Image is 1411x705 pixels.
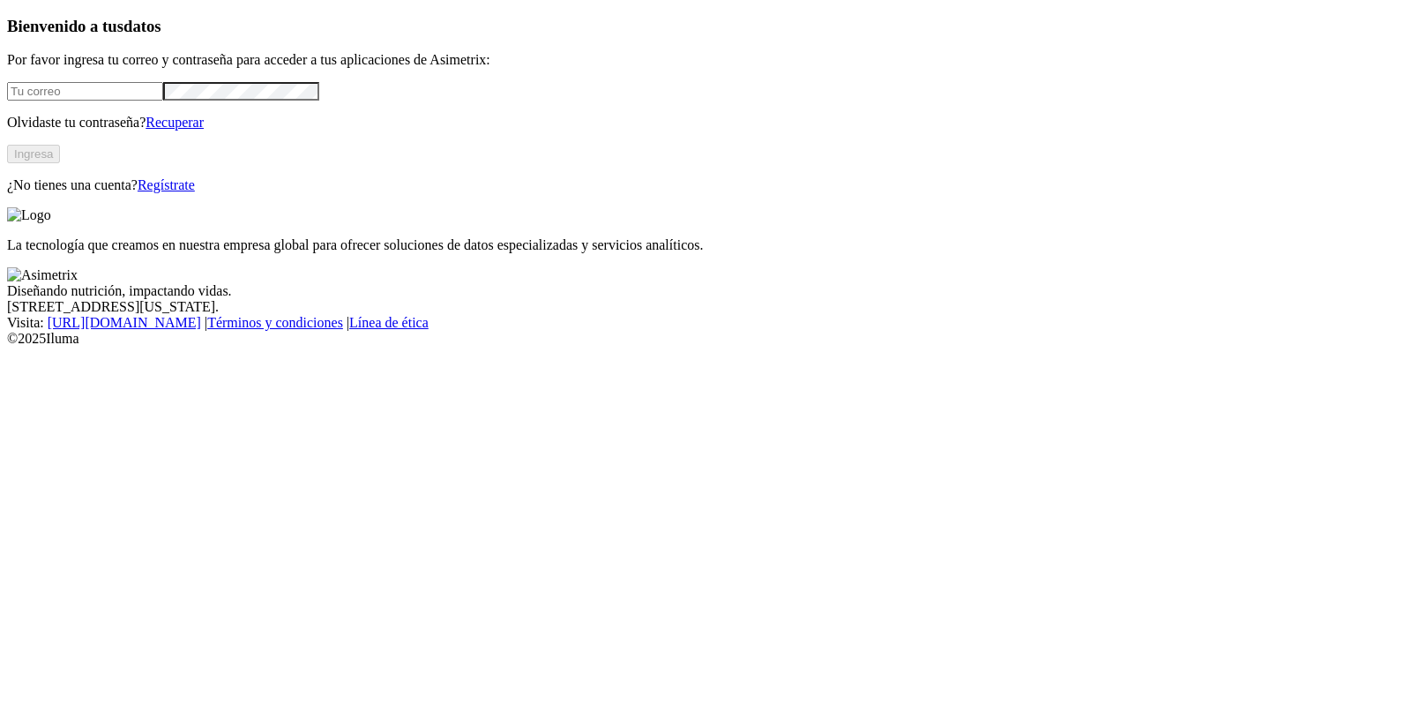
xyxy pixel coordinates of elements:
img: Asimetrix [7,267,78,283]
div: [STREET_ADDRESS][US_STATE]. [7,299,1404,315]
a: Recuperar [146,115,204,130]
input: Tu correo [7,82,163,101]
button: Ingresa [7,145,60,163]
p: La tecnología que creamos en nuestra empresa global para ofrecer soluciones de datos especializad... [7,237,1404,253]
div: Visita : | | [7,315,1404,331]
a: Regístrate [138,177,195,192]
div: © 2025 Iluma [7,331,1404,347]
h3: Bienvenido a tus [7,17,1404,36]
img: Logo [7,207,51,223]
p: ¿No tienes una cuenta? [7,177,1404,193]
a: [URL][DOMAIN_NAME] [48,315,201,330]
p: Olvidaste tu contraseña? [7,115,1404,131]
a: Términos y condiciones [207,315,343,330]
span: datos [123,17,161,35]
p: Por favor ingresa tu correo y contraseña para acceder a tus aplicaciones de Asimetrix: [7,52,1404,68]
div: Diseñando nutrición, impactando vidas. [7,283,1404,299]
a: Línea de ética [349,315,429,330]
